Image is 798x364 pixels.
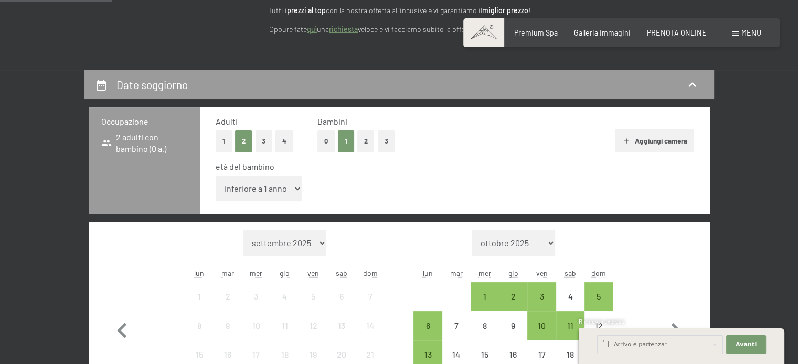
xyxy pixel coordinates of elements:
div: arrivo/check-in non effettuabile [271,282,299,311]
div: arrivo/check-in possibile [527,311,556,339]
div: Sat Sep 13 2025 [327,311,356,339]
div: 2 [215,292,241,318]
div: arrivo/check-in non effettuabile [185,282,214,311]
h2: Date soggiorno [116,78,188,91]
a: Galleria immagini [574,28,631,37]
div: arrivo/check-in non effettuabile [499,311,527,339]
abbr: mercoledì [250,269,262,278]
div: Fri Oct 10 2025 [527,311,556,339]
div: 12 [300,322,326,348]
a: PRENOTA ONLINE [647,28,707,37]
div: 11 [272,322,298,348]
div: arrivo/check-in possibile [556,311,584,339]
div: Sat Oct 04 2025 [556,282,584,311]
div: arrivo/check-in non effettuabile [299,311,327,339]
abbr: giovedì [508,269,518,278]
div: Mon Sep 01 2025 [185,282,214,311]
button: 3 [378,130,395,152]
div: 8 [186,322,212,348]
abbr: lunedì [423,269,433,278]
span: Adulti [216,116,238,126]
a: quì [307,25,317,34]
div: Tue Sep 02 2025 [214,282,242,311]
div: 11 [557,322,583,348]
span: Avanti [736,340,757,349]
div: arrivo/check-in possibile [584,282,613,311]
div: arrivo/check-in possibile [499,282,527,311]
div: Tue Oct 07 2025 [442,311,471,339]
div: arrivo/check-in non effettuabile [242,311,270,339]
div: Sun Sep 14 2025 [356,311,384,339]
div: arrivo/check-in non effettuabile [556,282,584,311]
div: 9 [215,322,241,348]
div: arrivo/check-in non effettuabile [185,311,214,339]
div: arrivo/check-in non effettuabile [356,282,384,311]
div: Mon Sep 08 2025 [185,311,214,339]
div: Thu Sep 11 2025 [271,311,299,339]
button: 2 [357,130,375,152]
div: 7 [357,292,383,318]
div: 13 [328,322,355,348]
div: arrivo/check-in possibile [527,282,556,311]
div: Tue Sep 09 2025 [214,311,242,339]
div: 2 [500,292,526,318]
div: arrivo/check-in non effettuabile [327,282,356,311]
span: 2 adulti con bambino (0 a.) [101,131,188,155]
button: 3 [256,130,273,152]
div: arrivo/check-in possibile [413,311,442,339]
div: Fri Oct 03 2025 [527,282,556,311]
span: Premium Spa [514,28,558,37]
div: arrivo/check-in non effettuabile [271,311,299,339]
div: 1 [186,292,212,318]
abbr: sabato [565,269,576,278]
p: Oppure fate una veloce e vi facciamo subito la offerta piacevole. Grazie [168,24,630,36]
abbr: lunedì [194,269,204,278]
div: Wed Oct 08 2025 [471,311,499,339]
div: arrivo/check-in non effettuabile [471,311,499,339]
div: 6 [328,292,355,318]
div: arrivo/check-in non effettuabile [242,282,270,311]
div: Sun Oct 05 2025 [584,282,613,311]
div: 14 [357,322,383,348]
p: Tutti i con la nostra offerta all'incusive e vi garantiamo il ! [168,5,630,17]
button: 4 [275,130,293,152]
button: 0 [317,130,335,152]
div: 4 [557,292,583,318]
div: Fri Sep 12 2025 [299,311,327,339]
div: arrivo/check-in non effettuabile [442,311,471,339]
abbr: domenica [591,269,606,278]
button: 1 [338,130,354,152]
button: 2 [235,130,252,152]
div: Thu Sep 04 2025 [271,282,299,311]
div: arrivo/check-in non effettuabile [214,311,242,339]
div: Wed Oct 01 2025 [471,282,499,311]
div: arrivo/check-in non effettuabile [327,311,356,339]
div: 4 [272,292,298,318]
div: 7 [443,322,470,348]
div: arrivo/check-in non effettuabile [356,311,384,339]
div: 8 [472,322,498,348]
div: arrivo/check-in possibile [471,282,499,311]
div: 5 [586,292,612,318]
button: Aggiungi camera [615,129,694,152]
h3: Occupazione [101,116,188,127]
div: età del bambino [216,161,686,172]
button: Avanti [726,335,766,354]
strong: miglior prezzo [482,6,528,15]
div: 1 [472,292,498,318]
abbr: martedì [221,269,234,278]
a: richiesta [329,25,358,34]
strong: prezzi al top [287,6,326,15]
div: 5 [300,292,326,318]
div: Sun Oct 12 2025 [584,311,613,339]
div: 3 [528,292,555,318]
div: 9 [500,322,526,348]
div: Mon Oct 06 2025 [413,311,442,339]
div: 6 [414,322,441,348]
abbr: domenica [363,269,378,278]
div: Fri Sep 05 2025 [299,282,327,311]
div: Wed Sep 10 2025 [242,311,270,339]
abbr: mercoledì [478,269,491,278]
